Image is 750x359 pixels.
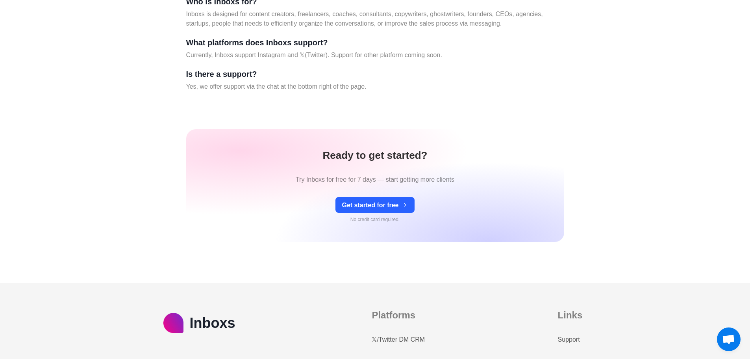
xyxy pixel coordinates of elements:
b: Platforms [372,310,415,320]
img: logo [163,313,183,333]
b: Links [558,310,583,320]
button: Get started for free [335,197,414,213]
h2: What platforms does Inboxs support? [186,38,328,47]
h1: Ready to get started? [323,148,428,162]
p: Try Inboxs for free for 7 days — start getting more clients [296,175,454,184]
a: 𝕏/Twitter DM CRM [372,335,425,344]
p: Inboxs is designed for content creators, freelancers, coaches, consultants, copywriters, ghostwri... [186,9,564,28]
h2: Is there a support? [186,69,257,79]
p: Yes, we offer support via the chat at the bottom right of the page. [186,82,367,91]
p: No credit card required. [350,216,400,223]
p: Currently, Inboxs support Instagram and 𝕏(Twitter). Support for other platform coming soon. [186,50,442,60]
a: Ouvrir le chat [717,327,741,351]
a: Support [558,335,580,344]
h2: Inboxs [183,308,242,338]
